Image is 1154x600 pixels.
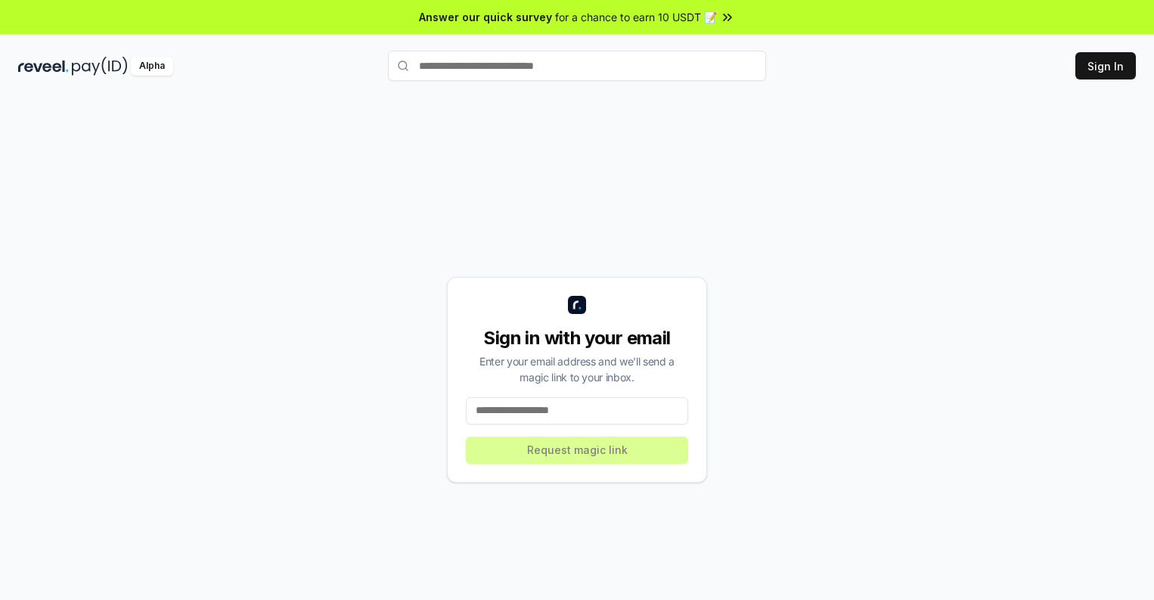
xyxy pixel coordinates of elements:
[419,9,552,25] span: Answer our quick survey
[568,296,586,314] img: logo_small
[72,57,128,76] img: pay_id
[1075,52,1136,79] button: Sign In
[555,9,717,25] span: for a chance to earn 10 USDT 📝
[466,353,688,385] div: Enter your email address and we’ll send a magic link to your inbox.
[131,57,173,76] div: Alpha
[466,326,688,350] div: Sign in with your email
[18,57,69,76] img: reveel_dark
